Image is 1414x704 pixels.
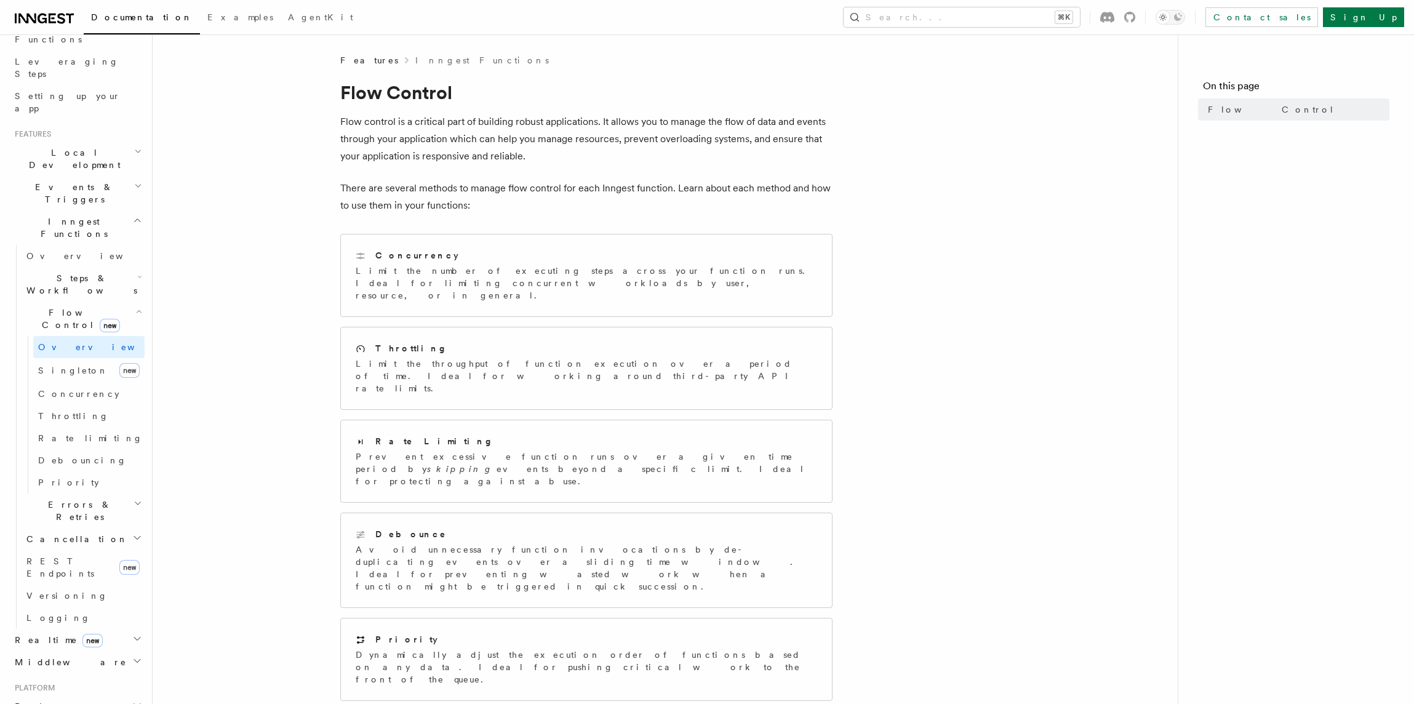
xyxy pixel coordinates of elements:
a: Throttling [33,405,145,427]
span: new [119,363,140,378]
span: Leveraging Steps [15,57,119,79]
p: There are several methods to manage flow control for each Inngest function. Learn about each meth... [340,180,833,214]
a: REST Endpointsnew [22,550,145,585]
a: Flow Control [1203,98,1389,121]
a: Examples [200,4,281,33]
p: Prevent excessive function runs over a given time period by events beyond a specific limit. Ideal... [356,450,817,487]
span: Realtime [10,634,103,646]
p: Limit the number of executing steps across your function runs. Ideal for limiting concurrent work... [356,265,817,302]
button: Local Development [10,142,145,176]
p: Limit the throughput of function execution over a period of time. Ideal for working around third-... [356,358,817,394]
a: Concurrency [33,383,145,405]
a: Priority [33,471,145,494]
h2: Throttling [375,342,447,354]
span: Throttling [38,411,109,421]
a: Inngest Functions [415,54,549,66]
span: Events & Triggers [10,181,134,206]
span: Errors & Retries [22,498,134,523]
a: DebounceAvoid unnecessary function invocations by de-duplicating events over a sliding time windo... [340,513,833,608]
span: Debouncing [38,455,127,465]
span: new [100,319,120,332]
a: Sign Up [1323,7,1404,27]
h1: Flow Control [340,81,833,103]
span: Priority [38,478,99,487]
span: Features [10,129,51,139]
a: Overview [33,336,145,358]
span: Flow Control [1208,103,1335,116]
div: Inngest Functions [10,245,145,629]
span: REST Endpoints [26,556,94,578]
span: Versioning [26,591,108,601]
span: Concurrency [38,389,119,399]
a: AgentKit [281,4,361,33]
span: new [82,634,103,647]
a: Rate limiting [33,427,145,449]
span: Overview [38,342,165,352]
p: Flow control is a critical part of building robust applications. It allows you to manage the flow... [340,113,833,165]
a: Singletonnew [33,358,145,383]
button: Toggle dark mode [1156,10,1185,25]
span: Local Development [10,146,134,171]
span: Steps & Workflows [22,272,137,297]
a: ThrottlingLimit the throughput of function execution over a period of time. Ideal for working aro... [340,327,833,410]
a: Setting up your app [10,85,145,119]
span: Logging [26,613,90,623]
div: Flow Controlnew [22,336,145,494]
a: Leveraging Steps [10,50,145,85]
p: Avoid unnecessary function invocations by de-duplicating events over a sliding time window. Ideal... [356,543,817,593]
span: Platform [10,683,55,693]
span: Singleton [38,366,108,375]
button: Middleware [10,651,145,673]
span: new [119,560,140,575]
span: Inngest Functions [10,215,133,240]
h4: On this page [1203,79,1389,98]
span: Rate limiting [38,433,143,443]
h2: Concurrency [375,249,458,262]
a: Versioning [22,585,145,607]
kbd: ⌘K [1055,11,1072,23]
a: Debouncing [33,449,145,471]
span: Setting up your app [15,91,121,113]
button: Flow Controlnew [22,302,145,336]
span: Features [340,54,398,66]
button: Search...⌘K [844,7,1080,27]
span: Flow Control [22,306,135,331]
span: Middleware [10,656,127,668]
button: Steps & Workflows [22,267,145,302]
a: Contact sales [1205,7,1318,27]
button: Realtimenew [10,629,145,651]
button: Inngest Functions [10,210,145,245]
span: Overview [26,251,153,261]
a: PriorityDynamically adjust the execution order of functions based on any data. Ideal for pushing ... [340,618,833,701]
h2: Rate Limiting [375,435,493,447]
span: Documentation [91,12,193,22]
h2: Debounce [375,528,447,540]
button: Errors & Retries [22,494,145,528]
a: Logging [22,607,145,629]
span: AgentKit [288,12,353,22]
p: Dynamically adjust the execution order of functions based on any data. Ideal for pushing critical... [356,649,817,686]
button: Cancellation [22,528,145,550]
button: Events & Triggers [10,176,145,210]
a: ConcurrencyLimit the number of executing steps across your function runs. Ideal for limiting conc... [340,234,833,317]
a: Documentation [84,4,200,34]
span: Examples [207,12,273,22]
a: Overview [22,245,145,267]
a: Rate LimitingPrevent excessive function runs over a given time period byskippingevents beyond a s... [340,420,833,503]
h2: Priority [375,633,437,646]
em: skipping [427,464,497,474]
span: Cancellation [22,533,128,545]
